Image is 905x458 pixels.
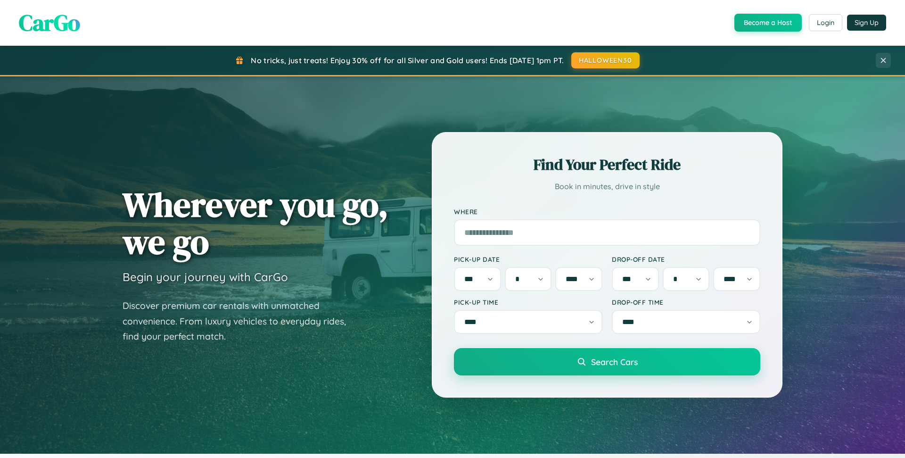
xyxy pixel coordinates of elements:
[454,208,760,216] label: Where
[734,14,802,32] button: Become a Host
[847,15,886,31] button: Sign Up
[454,154,760,175] h2: Find Your Perfect Ride
[454,298,602,306] label: Pick-up Time
[571,52,640,68] button: HALLOWEEN30
[454,255,602,263] label: Pick-up Date
[809,14,842,31] button: Login
[454,180,760,193] p: Book in minutes, drive in style
[123,298,358,344] p: Discover premium car rentals with unmatched convenience. From luxury vehicles to everyday rides, ...
[591,357,638,367] span: Search Cars
[251,56,564,65] span: No tricks, just treats! Enjoy 30% off for all Silver and Gold users! Ends [DATE] 1pm PT.
[19,7,80,38] span: CarGo
[123,270,288,284] h3: Begin your journey with CarGo
[612,255,760,263] label: Drop-off Date
[123,186,388,260] h1: Wherever you go, we go
[454,348,760,375] button: Search Cars
[612,298,760,306] label: Drop-off Time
